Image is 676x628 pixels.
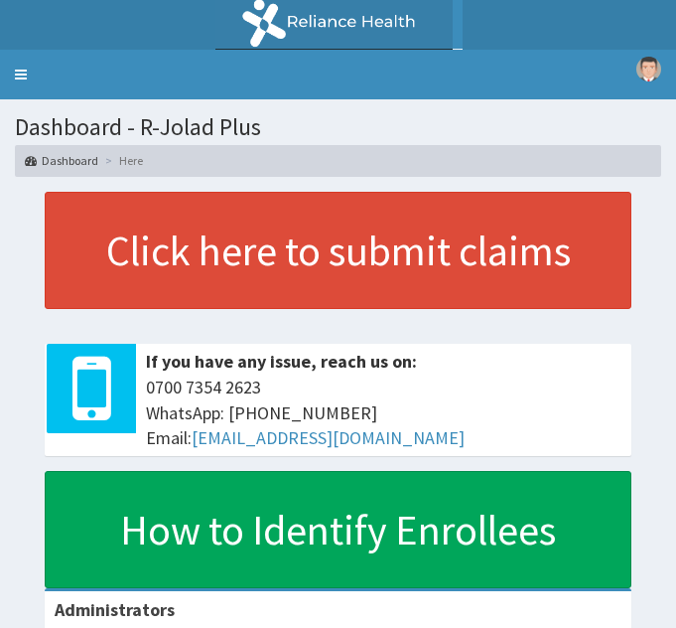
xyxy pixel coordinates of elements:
[25,152,98,169] a: Dashboard
[146,350,417,373] b: If you have any issue, reach us on:
[146,375,621,451] span: 0700 7354 2623 WhatsApp: [PHONE_NUMBER] Email:
[100,152,143,169] li: Here
[636,57,661,81] img: User Image
[45,192,631,309] a: Click here to submit claims
[45,471,631,588] a: How to Identify Enrollees
[55,598,175,621] b: Administrators
[192,426,465,449] a: [EMAIL_ADDRESS][DOMAIN_NAME]
[15,114,661,140] h1: Dashboard - R-Jolad Plus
